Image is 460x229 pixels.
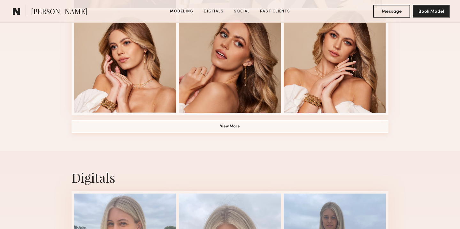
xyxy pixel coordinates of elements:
[201,9,226,14] a: Digitals
[231,9,252,14] a: Social
[373,5,410,18] button: Message
[257,9,293,14] a: Past Clients
[167,9,196,14] a: Modeling
[31,6,87,18] span: [PERSON_NAME]
[413,5,450,18] button: Book Model
[72,169,388,186] div: Digitals
[413,8,450,14] a: Book Model
[72,120,388,133] button: View More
